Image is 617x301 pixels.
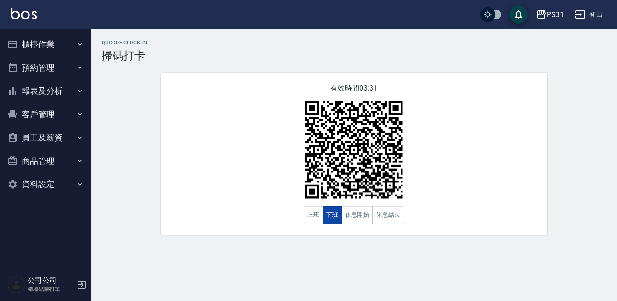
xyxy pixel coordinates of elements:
button: 登出 [571,6,606,23]
h5: 公司公司 [28,276,74,285]
button: 櫃檯作業 [4,33,87,56]
button: 下班 [323,206,342,224]
h2: QRcode Clock In [102,40,606,46]
div: 有效時間 03:31 [161,73,547,235]
button: 商品管理 [4,149,87,173]
button: 休息結束 [372,206,404,224]
img: Logo [11,8,37,19]
img: Person [7,276,25,294]
div: PS31 [547,9,564,20]
p: 櫃檯結帳打單 [28,285,74,293]
button: 休息開始 [342,206,373,224]
button: PS31 [532,5,568,24]
button: 資料設定 [4,172,87,196]
h3: 掃碼打卡 [102,49,606,62]
button: 員工及薪資 [4,126,87,149]
button: 報表及分析 [4,79,87,103]
button: 上班 [304,206,323,224]
button: 客戶管理 [4,103,87,126]
button: 預約管理 [4,56,87,80]
button: save [509,5,528,24]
